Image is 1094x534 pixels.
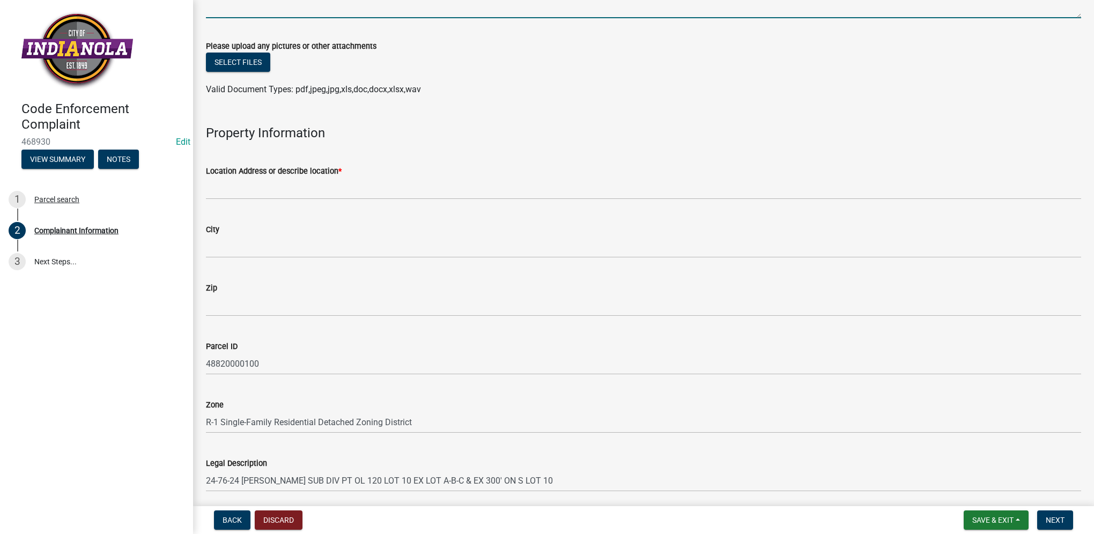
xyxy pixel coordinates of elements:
button: Next [1037,510,1073,530]
div: Complainant Information [34,227,119,234]
button: Select files [206,53,270,72]
label: City [206,226,219,234]
button: Save & Exit [964,510,1029,530]
a: Edit [176,137,190,147]
button: View Summary [21,150,94,169]
span: Back [223,516,242,524]
div: Parcel search [34,196,79,203]
span: 468930 [21,137,172,147]
span: Save & Exit [972,516,1014,524]
div: 1 [9,191,26,208]
h4: Property Information [206,125,1081,141]
button: Notes [98,150,139,169]
span: Next [1046,516,1065,524]
span: Valid Document Types: pdf,jpeg,jpg,xls,doc,docx,xlsx,wav [206,84,421,94]
wm-modal-confirm: Edit Application Number [176,137,190,147]
label: Please upload any pictures or other attachments [206,43,376,50]
wm-modal-confirm: Summary [21,155,94,164]
wm-modal-confirm: Notes [98,155,139,164]
img: City of Indianola, Iowa [21,11,133,90]
div: 2 [9,222,26,239]
label: Legal Description [206,460,267,468]
h4: Code Enforcement Complaint [21,101,184,132]
div: 3 [9,253,26,270]
label: Parcel ID [206,343,238,351]
label: Zone [206,402,224,409]
label: Location Address or describe location [206,168,342,175]
button: Discard [255,510,302,530]
button: Back [214,510,250,530]
label: Zip [206,285,217,292]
